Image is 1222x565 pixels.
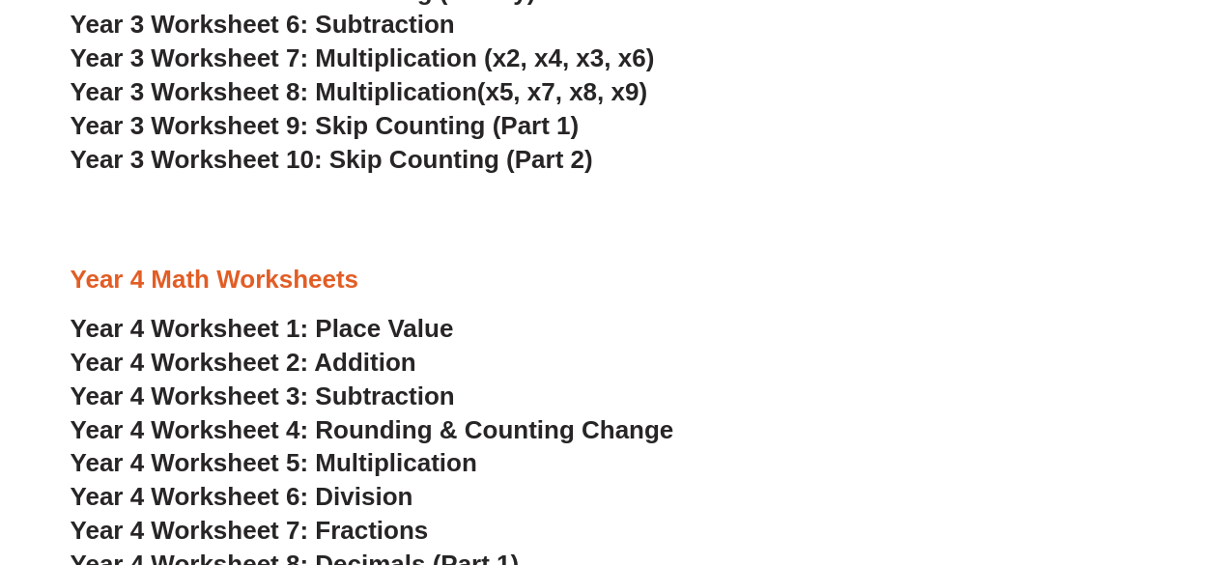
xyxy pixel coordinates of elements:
a: Year 3 Worksheet 10: Skip Counting (Part 2) [71,145,593,174]
iframe: Chat Widget [900,347,1222,565]
a: Year 4 Worksheet 7: Fractions [71,516,429,545]
a: Year 4 Worksheet 4: Rounding & Counting Change [71,415,674,444]
a: Year 4 Worksheet 6: Division [71,482,413,511]
a: Year 4 Worksheet 3: Subtraction [71,381,455,410]
h3: Year 4 Math Worksheets [71,264,1152,297]
a: Year 3 Worksheet 7: Multiplication (x2, x4, x3, x6) [71,43,655,72]
a: Year 3 Worksheet 9: Skip Counting (Part 1) [71,111,580,140]
a: Year 4 Worksheet 5: Multiplication [71,448,477,477]
span: Year 3 Worksheet 8: Multiplication [71,77,477,106]
a: Year 3 Worksheet 6: Subtraction [71,10,455,39]
a: Year 4 Worksheet 2: Addition [71,348,416,377]
a: Year 3 Worksheet 8: Multiplication(x5, x7, x8, x9) [71,77,647,106]
a: Year 4 Worksheet 1: Place Value [71,314,454,343]
span: (x5, x7, x8, x9) [477,77,647,106]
